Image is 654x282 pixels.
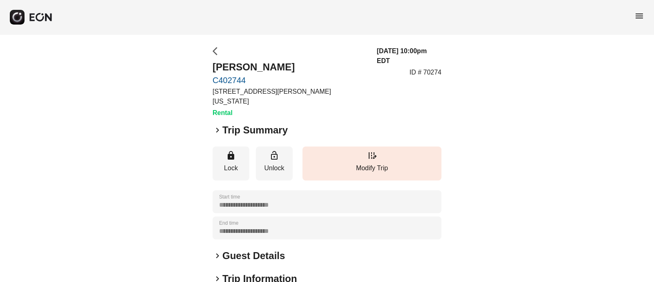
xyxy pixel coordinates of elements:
[213,75,367,85] a: C402744
[634,11,644,21] span: menu
[213,147,249,180] button: Lock
[367,151,377,160] span: edit_road
[213,251,222,261] span: keyboard_arrow_right
[213,125,222,135] span: keyboard_arrow_right
[260,163,289,173] p: Unlock
[269,151,279,160] span: lock_open
[222,249,285,262] h2: Guest Details
[222,124,288,137] h2: Trip Summary
[213,108,367,118] h3: Rental
[213,46,222,56] span: arrow_back_ios
[410,68,441,77] p: ID # 70274
[307,163,437,173] p: Modify Trip
[217,163,245,173] p: Lock
[377,46,441,66] h3: [DATE] 10:00pm EDT
[256,147,293,180] button: Unlock
[213,61,367,74] h2: [PERSON_NAME]
[213,87,367,106] p: [STREET_ADDRESS][PERSON_NAME][US_STATE]
[226,151,236,160] span: lock
[302,147,441,180] button: Modify Trip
